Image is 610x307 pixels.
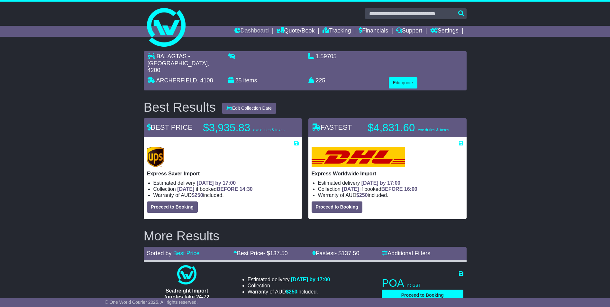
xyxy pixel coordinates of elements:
span: 25 [235,77,242,84]
span: $ [192,192,203,198]
a: Dashboard [234,26,269,37]
a: Best Price- $137.50 [233,250,288,256]
span: BALAGTAS - [GEOGRAPHIC_DATA] [148,53,208,67]
span: [DATE] [177,186,194,192]
span: exc duties & taxes [253,128,284,132]
li: Collection [153,186,299,192]
span: , 4108 [197,77,213,84]
span: 137.50 [341,250,359,256]
span: © One World Courier 2025. All rights reserved. [105,300,198,305]
a: Tracking [323,26,351,37]
span: - $ [335,250,359,256]
span: 250 [195,192,203,198]
button: Proceed to Booking [312,201,362,213]
span: [DATE] by 17:00 [291,277,330,282]
button: Proceed to Booking [382,290,463,301]
p: POA [382,277,463,290]
span: if booked [177,186,252,192]
span: ARCHERFIELD [156,77,197,84]
li: Estimated delivery [248,276,330,283]
span: Sorted by [147,250,172,256]
a: Settings [430,26,459,37]
span: inc GST [406,283,420,288]
li: Estimated delivery [318,180,463,186]
li: Warranty of AUD included. [153,192,299,198]
span: BEST PRICE [147,123,193,131]
span: 137.50 [270,250,288,256]
span: $ [286,289,297,294]
span: exc duties & taxes [418,128,449,132]
img: DHL: Express Worldwide Import [312,147,405,167]
span: 14:30 [240,186,253,192]
li: Warranty of AUD included. [248,289,330,295]
p: $3,935.83 [203,121,285,134]
span: 16:00 [404,186,417,192]
button: Edit Collection Date [222,103,276,114]
span: FASTEST [312,123,352,131]
h2: More Results [144,229,467,243]
span: if booked [342,186,417,192]
img: One World Courier: Seafreight Import (quotes take 24-72 hours) [177,265,196,284]
span: BEFORE [217,186,238,192]
span: 250 [289,289,297,294]
li: Collection [248,283,330,289]
a: Fastest- $137.50 [312,250,359,256]
img: UPS (new): Express Saver Import [147,147,164,167]
span: $ [356,192,368,198]
span: 1.59705 [316,53,337,60]
span: items [243,77,257,84]
a: Quote/Book [277,26,314,37]
a: Additional Filters [382,250,430,256]
li: Estimated delivery [153,180,299,186]
span: [DATE] [342,186,359,192]
span: 225 [316,77,325,84]
span: - $ [263,250,288,256]
span: , 4200 [148,60,209,74]
button: Edit quote [389,77,417,88]
span: BEFORE [381,186,403,192]
p: Express Worldwide Import [312,171,463,177]
a: Best Price [173,250,200,256]
p: $4,831.60 [368,121,449,134]
a: Support [396,26,422,37]
p: Express Saver Import [147,171,299,177]
span: [DATE] by 17:00 [361,180,401,186]
span: 250 [359,192,368,198]
span: [DATE] by 17:00 [197,180,236,186]
div: Best Results [141,100,219,114]
span: Seafreight Import (quotes take 24-72 hours) [164,288,209,306]
li: Warranty of AUD included. [318,192,463,198]
a: Financials [359,26,388,37]
button: Proceed to Booking [147,201,198,213]
li: Collection [318,186,463,192]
